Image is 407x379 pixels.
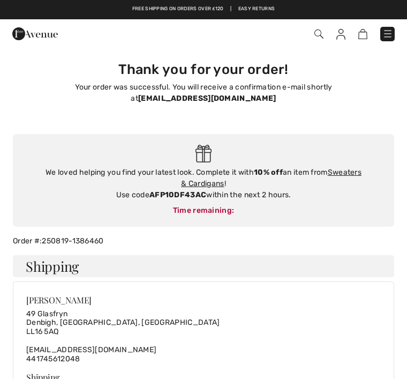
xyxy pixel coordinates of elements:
a: 441745612048 [26,354,80,363]
div: We loved helping you find your latest look. Complete it with an item from ! Use code within the n... [24,167,383,200]
strong: AFP10DF43AC [149,190,206,199]
h3: Thank you for your order! [19,61,388,77]
img: My Info [336,29,345,40]
div: [PERSON_NAME] [26,295,220,305]
a: 250819-1386460 [42,236,103,246]
div: [EMAIL_ADDRESS][DOMAIN_NAME] [26,310,220,364]
div: Time remaining: [24,205,383,216]
span: 49 Glasfryn Denbigh, [GEOGRAPHIC_DATA], [GEOGRAPHIC_DATA] LL16 5AQ [26,309,220,337]
strong: [EMAIL_ADDRESS][DOMAIN_NAME] [138,94,276,103]
a: Free shipping on orders over ₤120 [132,5,224,13]
img: Menu [382,28,393,39]
h4: Shipping [13,255,394,277]
a: 1ère Avenue [12,29,58,38]
img: 1ère Avenue [12,23,58,44]
strong: 10% off [254,168,283,177]
p: Your order was successful. You will receive a confirmation e-mail shortly at [19,81,388,104]
span: | [230,5,231,13]
img: Gift.svg [195,145,212,162]
img: Search [314,29,323,39]
a: Easy Returns [238,5,275,13]
img: Shopping Bag [358,29,367,39]
div: Order #: [6,235,401,247]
